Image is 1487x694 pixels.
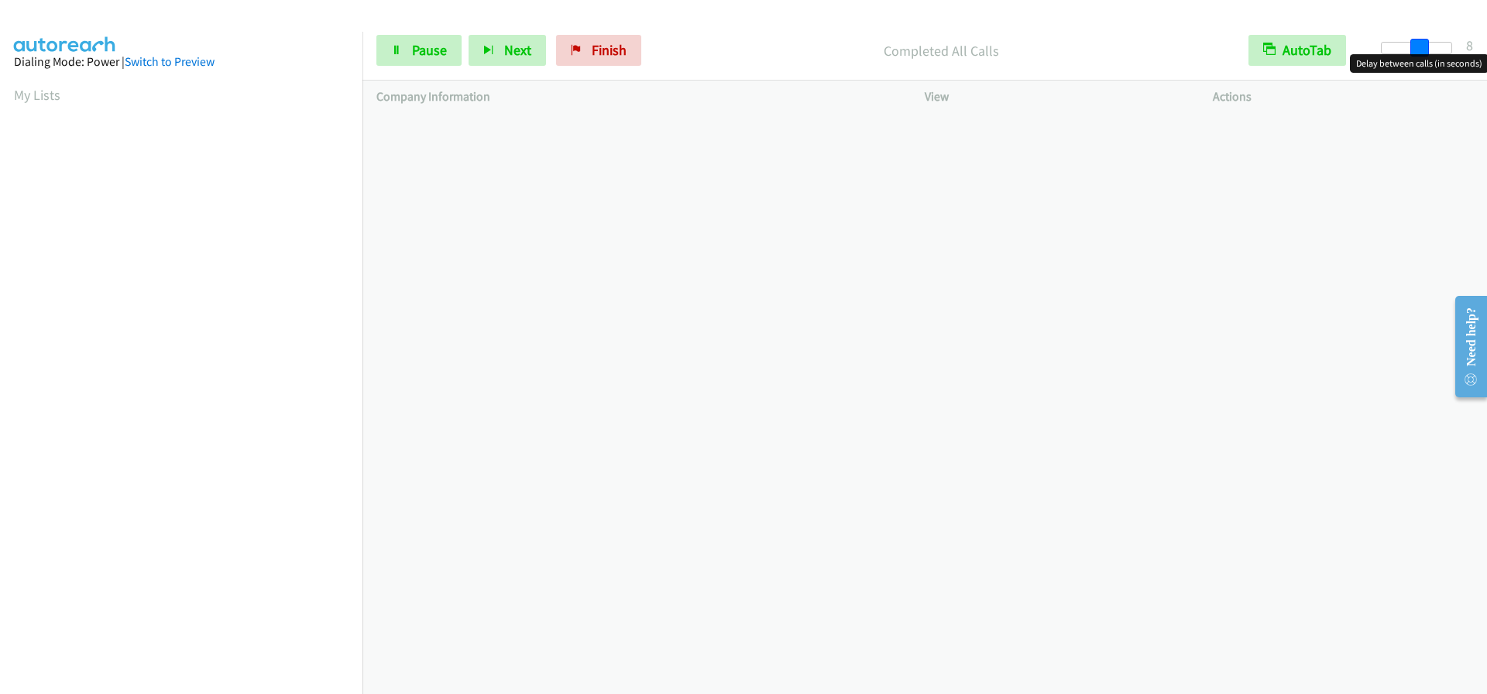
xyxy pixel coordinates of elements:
[504,41,531,59] span: Next
[125,54,215,69] a: Switch to Preview
[376,35,462,66] a: Pause
[592,41,627,59] span: Finish
[556,35,641,66] a: Finish
[412,41,447,59] span: Pause
[376,88,897,106] p: Company Information
[14,53,349,71] div: Dialing Mode: Power |
[662,40,1221,61] p: Completed All Calls
[469,35,546,66] button: Next
[1442,285,1487,408] iframe: Resource Center
[925,88,1185,106] p: View
[1466,35,1473,56] div: 8
[1213,88,1473,106] p: Actions
[1248,35,1346,66] button: AutoTab
[14,86,60,104] a: My Lists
